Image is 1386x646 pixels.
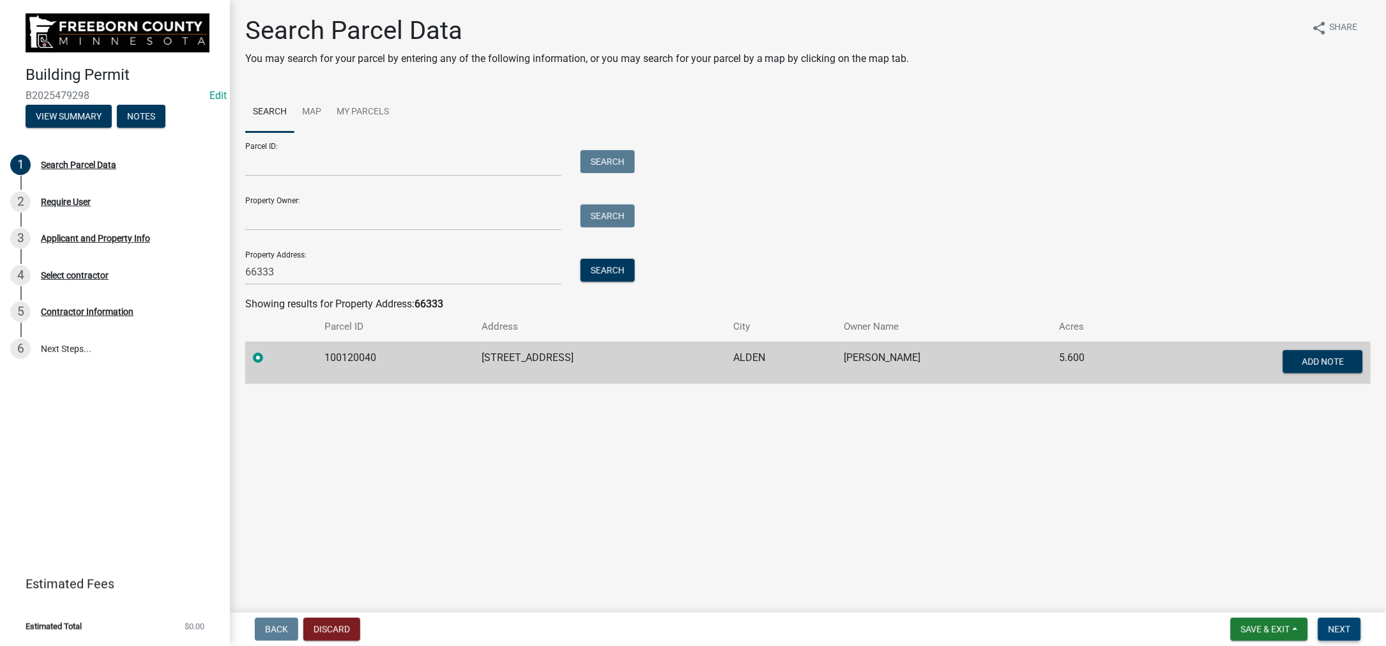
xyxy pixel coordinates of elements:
[26,89,204,102] span: B2025479298
[1312,20,1327,36] i: share
[265,624,288,634] span: Back
[245,92,294,133] a: Search
[41,197,91,206] div: Require User
[581,150,635,173] button: Search
[1283,350,1363,373] button: Add Note
[1318,618,1361,641] button: Next
[117,105,165,128] button: Notes
[317,342,474,384] td: 100120040
[1302,356,1344,366] span: Add Note
[255,618,298,641] button: Back
[26,112,112,122] wm-modal-confirm: Summary
[1329,624,1351,634] span: Next
[10,571,209,597] a: Estimated Fees
[581,204,635,227] button: Search
[474,342,726,384] td: [STREET_ADDRESS]
[26,622,82,631] span: Estimated Total
[317,312,474,342] th: Parcel ID
[329,92,397,133] a: My Parcels
[303,618,360,641] button: Discard
[26,105,112,128] button: View Summary
[245,51,910,66] p: You may search for your parcel by entering any of the following information, or you may search fo...
[10,339,31,359] div: 6
[41,307,133,316] div: Contractor Information
[41,271,109,280] div: Select contractor
[1052,312,1148,342] th: Acres
[10,228,31,249] div: 3
[10,265,31,286] div: 4
[10,155,31,175] div: 1
[26,66,220,84] h4: Building Permit
[581,259,635,282] button: Search
[209,89,227,102] a: Edit
[1052,342,1148,384] td: 5.600
[1241,624,1290,634] span: Save & Exit
[245,296,1371,312] div: Showing results for Property Address:
[10,302,31,322] div: 5
[1302,15,1368,40] button: shareShare
[26,13,209,52] img: Freeborn County, Minnesota
[836,312,1051,342] th: Owner Name
[185,622,204,631] span: $0.00
[41,234,150,243] div: Applicant and Property Info
[415,298,443,310] strong: 66333
[41,160,116,169] div: Search Parcel Data
[10,192,31,212] div: 2
[294,92,329,133] a: Map
[726,312,836,342] th: City
[726,342,836,384] td: ALDEN
[117,112,165,122] wm-modal-confirm: Notes
[209,89,227,102] wm-modal-confirm: Edit Application Number
[1231,618,1308,641] button: Save & Exit
[836,342,1051,384] td: [PERSON_NAME]
[1330,20,1358,36] span: Share
[245,15,910,46] h1: Search Parcel Data
[474,312,726,342] th: Address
